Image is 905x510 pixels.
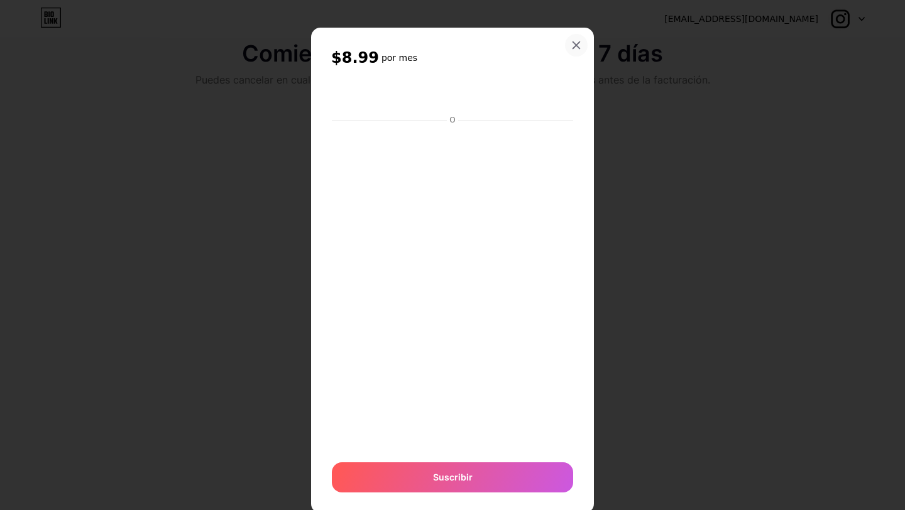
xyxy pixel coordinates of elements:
font: $8.99 [331,49,379,67]
iframe: Cuadro de entrada de pago seguro [329,126,576,450]
font: O [449,116,455,124]
font: por mes [381,53,417,63]
iframe: Cuadro de botón de pago seguro [332,81,573,111]
font: Suscribir [433,472,473,482]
